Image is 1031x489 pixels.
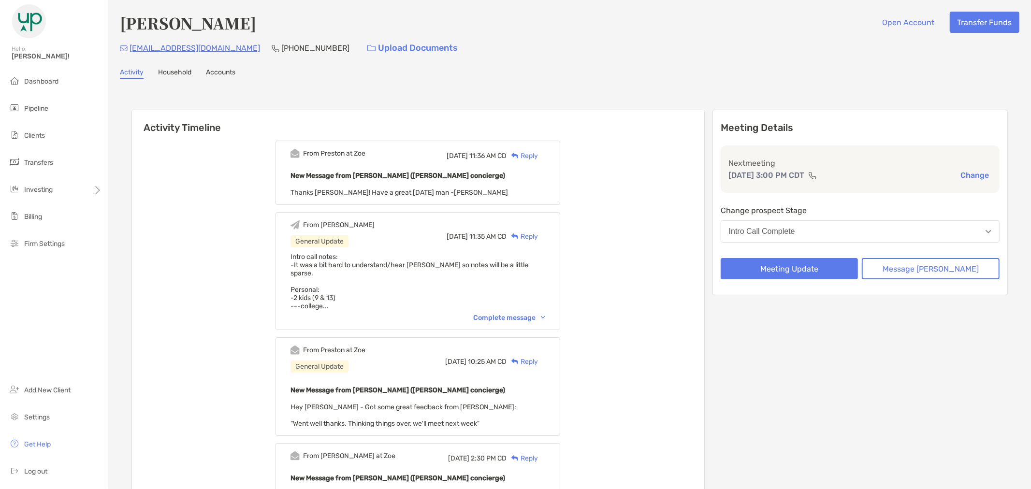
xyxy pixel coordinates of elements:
[290,235,349,247] div: General Update
[9,411,20,422] img: settings icon
[507,151,538,161] div: Reply
[24,158,53,167] span: Transfers
[468,358,507,366] span: 10:25 AM CD
[445,358,466,366] span: [DATE]
[290,172,505,180] b: New Message from [PERSON_NAME] ([PERSON_NAME] concierge)
[206,68,235,79] a: Accounts
[728,157,992,169] p: Next meeting
[721,204,1000,216] p: Change prospect Stage
[24,413,50,421] span: Settings
[448,454,469,462] span: [DATE]
[729,227,795,236] div: Intro Call Complete
[473,314,545,322] div: Complete message
[290,149,300,158] img: Event icon
[24,77,58,86] span: Dashboard
[281,42,349,54] p: [PHONE_NUMBER]
[469,232,507,241] span: 11:35 AM CD
[290,451,300,460] img: Event icon
[507,357,538,367] div: Reply
[728,169,804,181] p: [DATE] 3:00 PM CDT
[9,102,20,114] img: pipeline icon
[9,237,20,249] img: firm-settings icon
[24,213,42,221] span: Billing
[9,183,20,195] img: investing icon
[290,220,300,230] img: Event icon
[24,440,51,448] span: Get Help
[9,438,20,449] img: get-help icon
[721,122,1000,134] p: Meeting Details
[290,345,300,355] img: Event icon
[9,384,20,395] img: add_new_client icon
[12,52,102,60] span: [PERSON_NAME]!
[24,467,47,475] span: Log out
[290,253,528,310] span: Intro call notes: -It was a bit hard to understand/hear [PERSON_NAME] so notes will be a little s...
[511,233,519,240] img: Reply icon
[9,465,20,476] img: logout icon
[290,386,505,394] b: New Message from [PERSON_NAME] ([PERSON_NAME] concierge)
[361,38,464,58] a: Upload Documents
[303,221,375,229] div: From [PERSON_NAME]
[808,172,817,179] img: communication type
[507,453,538,463] div: Reply
[511,455,519,461] img: Reply icon
[120,12,256,34] h4: [PERSON_NAME]
[132,110,704,133] h6: Activity Timeline
[24,240,65,248] span: Firm Settings
[290,403,516,428] span: Hey [PERSON_NAME] - Got some great feedback from [PERSON_NAME]: "Went well thanks. Thinking thing...
[986,230,991,233] img: Open dropdown arrow
[24,104,48,113] span: Pipeline
[24,386,71,394] span: Add New Client
[367,45,376,52] img: button icon
[9,75,20,86] img: dashboard icon
[303,346,365,354] div: From Preston at Zoe
[24,131,45,140] span: Clients
[120,68,144,79] a: Activity
[511,359,519,365] img: Reply icon
[447,152,468,160] span: [DATE]
[950,12,1019,33] button: Transfer Funds
[24,186,53,194] span: Investing
[875,12,942,33] button: Open Account
[290,360,349,373] div: General Update
[303,452,395,460] div: From [PERSON_NAME] at Zoe
[507,231,538,242] div: Reply
[120,45,128,51] img: Email Icon
[721,220,1000,243] button: Intro Call Complete
[721,258,858,279] button: Meeting Update
[9,156,20,168] img: transfers icon
[9,129,20,141] img: clients icon
[130,42,260,54] p: [EMAIL_ADDRESS][DOMAIN_NAME]
[12,4,46,39] img: Zoe Logo
[471,454,507,462] span: 2:30 PM CD
[272,44,279,52] img: Phone Icon
[158,68,191,79] a: Household
[541,316,545,319] img: Chevron icon
[958,170,992,180] button: Change
[9,210,20,222] img: billing icon
[862,258,1000,279] button: Message [PERSON_NAME]
[447,232,468,241] span: [DATE]
[303,149,365,158] div: From Preston at Zoe
[290,188,508,197] span: Thanks [PERSON_NAME]! Have a great [DATE] man -[PERSON_NAME]
[469,152,507,160] span: 11:36 AM CD
[290,474,505,482] b: New Message from [PERSON_NAME] ([PERSON_NAME] concierge)
[511,153,519,159] img: Reply icon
